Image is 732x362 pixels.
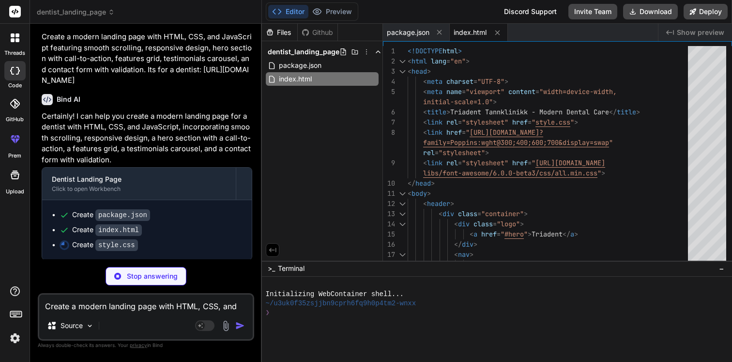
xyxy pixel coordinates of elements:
span: "stylesheet" [462,118,508,126]
span: = [477,209,481,218]
span: = [493,220,497,228]
span: "container" [481,209,524,218]
div: Click to collapse the range. [396,260,409,270]
span: "UTF-8" [477,77,504,86]
span: package.json [387,28,429,37]
div: Files [262,28,297,37]
span: < [423,128,427,137]
span: [URL][DOMAIN_NAME] [535,158,605,167]
span: link [427,128,442,137]
span: > [427,67,431,76]
span: > [636,108,640,116]
span: = [458,158,462,167]
span: " [524,230,528,238]
span: > [446,108,450,116]
div: Click to collapse the range. [396,199,409,209]
div: 4 [383,77,395,87]
div: Click to open Workbench [52,185,226,193]
span: "viewport" [466,87,504,96]
span: < [423,158,427,167]
span: </ [609,108,617,116]
span: rel [446,158,458,167]
span: content [508,87,535,96]
span: − [719,264,724,273]
div: 16 [383,239,395,250]
span: = [528,158,532,167]
button: Dentist Landing PageClick to open Workbench [42,168,236,200]
div: 8 [383,127,395,138]
span: ❯ [266,308,270,317]
span: = [446,57,450,65]
code: style.css [95,239,138,251]
img: icon [235,321,245,331]
div: 10 [383,178,395,189]
span: link [427,118,442,126]
span: html [442,47,458,55]
label: threads [4,49,25,57]
div: Click to collapse the range. [396,250,409,260]
span: > [427,189,431,198]
span: head [415,179,431,188]
span: "en" [450,57,466,65]
span: family=Poppins:wght@300;400;600;700&display=swap [423,138,609,147]
span: link [427,158,442,167]
span: lang [431,57,446,65]
span: > [504,77,508,86]
span: < [423,77,427,86]
span: package.json [278,60,322,71]
div: Create [72,240,138,250]
span: = [435,148,439,157]
label: GitHub [6,115,24,124]
div: Github [298,28,337,37]
span: ~/u3uk0f35zsjjbn9cprh6fq9h0p4tm2-wnxx [266,299,416,308]
span: = [528,118,532,126]
div: Click to collapse the range. [396,219,409,229]
span: > [466,57,470,65]
span: < [439,209,442,218]
span: < [408,189,412,198]
span: div [462,240,473,249]
p: Always double-check its answers. Your in Bind [38,341,254,350]
span: head [412,67,427,76]
span: nav [458,250,470,259]
span: index.html [454,28,487,37]
span: privacy [130,342,147,348]
div: 13 [383,209,395,219]
span: href [512,118,528,126]
p: Certainly! I can help you create a modern landing page for a dentist with HTML, CSS, and JavaScri... [42,111,252,166]
img: Pick Models [86,322,94,330]
label: code [8,81,22,90]
div: 14 [383,219,395,229]
span: href [512,158,528,167]
span: Triadent Tannklinikk - Modern Dental Care [450,108,609,116]
code: package.json [95,209,150,221]
span: < [423,118,427,126]
div: 9 [383,158,395,168]
p: Stop answering [127,271,178,281]
span: < [423,199,427,208]
span: " [570,118,574,126]
div: 7 [383,117,395,127]
span: < [423,87,427,96]
button: Deploy [684,4,728,19]
span: < [470,230,473,238]
span: title [617,108,636,116]
span: "logo" [497,220,520,228]
span: > [574,118,578,126]
div: 17 [383,250,395,260]
span: a [473,230,477,238]
span: "stylesheet" [462,158,508,167]
span: > [493,97,497,106]
span: meta [427,87,442,96]
span: class [458,209,477,218]
span: > [528,230,532,238]
span: initial-scale=1.0" [423,97,493,106]
span: <!DOCTYPE [408,47,442,55]
div: 2 [383,56,395,66]
span: = [535,87,539,96]
button: Preview [308,5,356,18]
span: rel [446,118,458,126]
span: #hero [504,230,524,238]
img: attachment [220,320,231,331]
span: href [481,230,497,238]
